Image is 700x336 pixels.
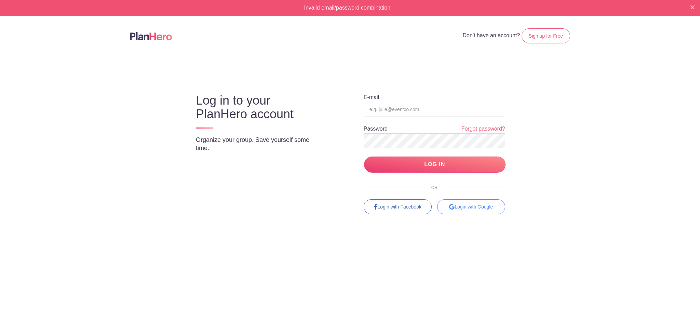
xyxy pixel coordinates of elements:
h3: Log in to your PlanHero account [196,94,324,121]
a: Sign up for Free [522,28,570,43]
span: OR [426,185,443,190]
p: Organize your group. Save yourself some time. [196,136,324,152]
a: Login with Facebook [364,199,432,214]
label: Password [364,126,388,132]
button: Close [690,4,695,10]
span: Don't have an account? [463,32,520,38]
div: Login with Google [437,199,505,214]
img: X small white [690,5,695,9]
input: LOG IN [364,157,506,173]
label: E-mail [364,95,379,100]
a: Forgot password? [461,125,505,133]
input: e.g. julie@eventco.com [364,102,505,117]
img: Logo main planhero [130,32,172,40]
